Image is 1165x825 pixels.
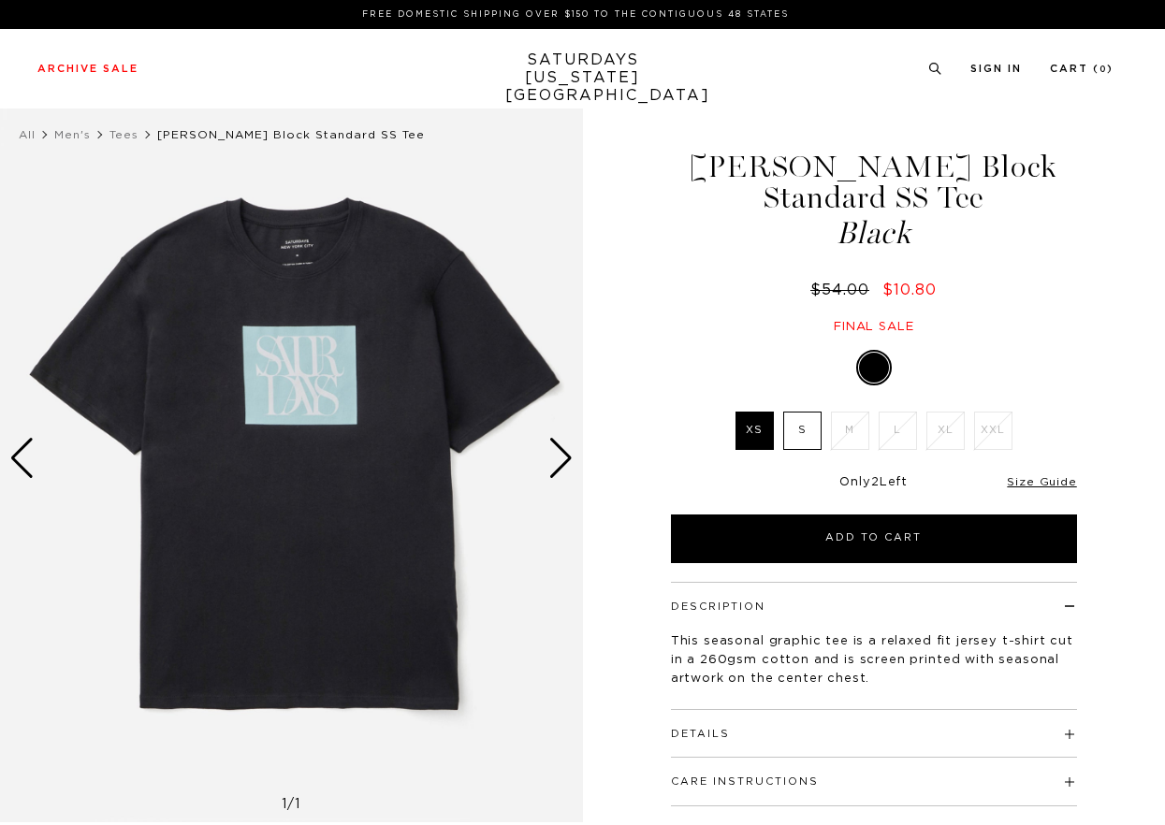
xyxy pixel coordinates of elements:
span: 1 [295,798,300,811]
del: $54.00 [810,282,877,297]
button: Description [671,601,765,612]
p: This seasonal graphic tee is a relaxed fit jersey t-shirt cut in a 260gsm cotton and is screen pr... [671,632,1077,688]
div: Final sale [668,319,1080,335]
span: [PERSON_NAME] Block Standard SS Tee [157,129,425,140]
button: Add to Cart [671,514,1077,563]
button: Details [671,729,730,739]
div: Only Left [671,475,1077,491]
span: $10.80 [882,282,937,297]
a: Size Guide [1007,476,1076,487]
span: 2 [871,476,880,488]
div: Next slide [548,438,574,479]
label: S [783,412,822,450]
button: Care Instructions [671,776,819,787]
a: Sign In [970,64,1022,74]
small: 0 [1099,65,1107,74]
h1: [PERSON_NAME] Block Standard SS Tee [668,152,1080,249]
span: Black [668,218,1080,249]
a: All [19,129,36,140]
a: Men's [54,129,91,140]
a: Cart (0) [1050,64,1114,74]
a: Archive Sale [37,64,138,74]
p: FREE DOMESTIC SHIPPING OVER $150 TO THE CONTIGUOUS 48 STATES [45,7,1106,22]
div: Previous slide [9,438,35,479]
span: 1 [282,798,287,811]
a: Tees [109,129,138,140]
label: XS [735,412,774,450]
a: SATURDAYS[US_STATE][GEOGRAPHIC_DATA] [505,51,660,105]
